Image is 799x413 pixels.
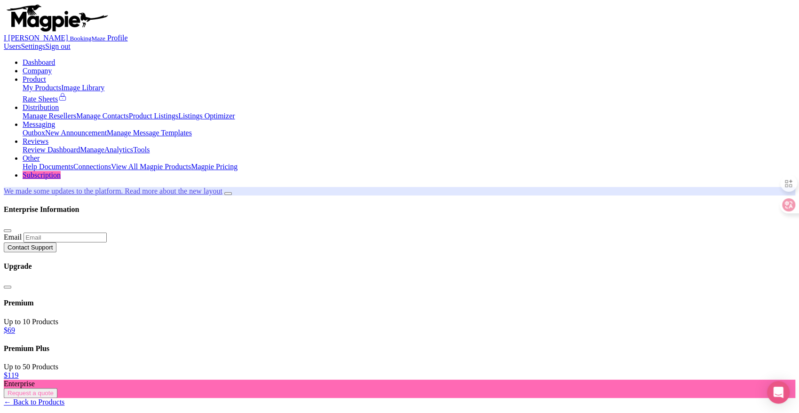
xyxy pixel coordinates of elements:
a: Manage [80,146,104,154]
a: My Products [23,84,61,92]
div: Open Intercom Messenger [767,381,790,404]
h4: Premium Plus [4,344,795,353]
a: We made some updates to the platform. Read more about the new layout [4,187,222,195]
button: Close announcement [224,192,232,195]
div: Enterprise [4,380,795,388]
a: Image Library [61,84,104,92]
button: Request a quote [4,388,57,398]
a: Manage Contacts [76,112,129,120]
a: Rate Sheets [23,95,67,103]
a: Other [23,154,40,162]
a: Distribution [23,103,59,111]
a: $119 [4,371,18,379]
input: Email [24,233,107,242]
a: Listings Optimizer [178,112,235,120]
a: I [PERSON_NAME] BookingMaze [4,34,107,42]
a: ← Back to Products [4,398,64,406]
a: Magpie Pricing [191,163,237,171]
span: [PERSON_NAME] [8,34,68,42]
a: Sign out [45,42,71,50]
button: Close [4,229,11,232]
div: Up to 10 Products [4,318,795,326]
img: logo-ab69f6fb50320c5b225c76a69d11143b.png [4,4,110,32]
button: Contact Support [4,242,56,252]
a: $69 [4,326,15,334]
a: Company [23,67,52,75]
a: Manage Resellers [23,112,76,120]
h4: Premium [4,299,795,307]
a: Settings [21,42,45,50]
label: Email [4,233,22,241]
a: Subscription [23,171,61,179]
h4: Upgrade [4,262,795,271]
button: Close [4,286,11,288]
span: Request a quote [8,390,54,397]
a: Product [23,75,46,83]
a: Reviews [23,137,48,145]
div: Up to 50 Products [4,363,795,371]
a: Manage Message Templates [107,129,192,137]
a: Product Listings [129,112,178,120]
a: New Announcement [45,129,107,137]
a: View All Magpie Products [111,163,191,171]
a: Connections [73,163,111,171]
small: BookingMaze [70,35,105,42]
a: Profile [107,34,128,42]
a: Help Documents [23,163,73,171]
a: Users [4,42,21,50]
a: Analytics [104,146,133,154]
a: Outbox [23,129,45,137]
span: I [4,34,6,42]
h4: Enterprise Information [4,205,795,214]
a: Messaging [23,120,55,128]
a: Dashboard [23,58,55,66]
a: Review Dashboard [23,146,80,154]
a: Tools [133,146,150,154]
